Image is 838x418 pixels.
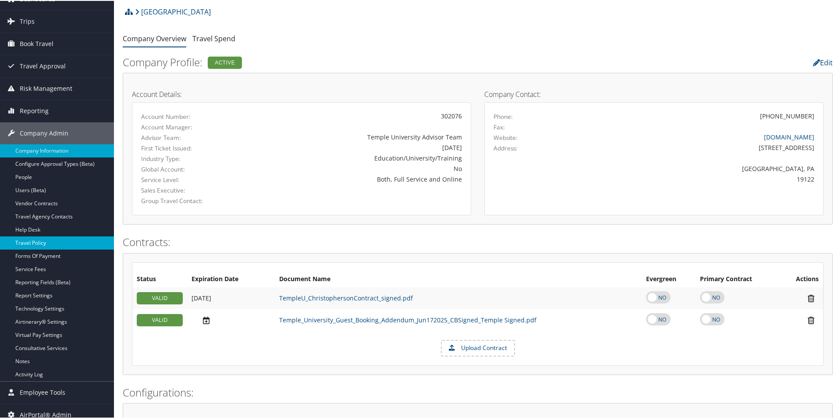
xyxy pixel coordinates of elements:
[494,122,505,131] label: Fax:
[135,2,211,20] a: [GEOGRAPHIC_DATA]
[577,174,815,183] div: 19122
[279,293,413,301] a: TempleU_ChristophersonContract_signed.pdf
[141,111,239,120] label: Account Number:
[494,143,518,152] label: Address:
[141,175,239,183] label: Service Level:
[141,154,239,162] label: Industry Type:
[141,196,239,204] label: Group Travel Contact:
[137,291,183,304] div: VALID
[132,90,471,97] h4: Account Details:
[20,121,68,143] span: Company Admin
[123,234,833,249] h2: Contracts:
[252,132,462,141] div: Temple University Advisor Team
[123,33,186,43] a: Company Overview
[208,56,242,68] div: Active
[494,111,513,120] label: Phone:
[252,163,462,172] div: No
[20,99,49,121] span: Reporting
[20,32,53,54] span: Book Travel
[442,340,514,355] label: Upload Contract
[192,315,270,324] div: Add/Edit Date
[696,271,780,286] th: Primary Contract
[20,10,35,32] span: Trips
[141,132,239,141] label: Advisor Team:
[123,384,833,399] h2: Configurations:
[123,54,592,69] h2: Company Profile:
[275,271,642,286] th: Document Name
[803,315,819,324] i: Remove Contract
[803,293,819,302] i: Remove Contract
[192,293,211,301] span: [DATE]
[187,271,275,286] th: Expiration Date
[780,271,823,286] th: Actions
[20,54,66,76] span: Travel Approval
[764,132,814,140] a: [DOMAIN_NAME]
[252,111,462,120] div: 302076
[279,315,536,323] a: Temple_University_Guest_Booking_Addendum_Jun172025_CBSigned_Temple Signed.pdf
[484,90,824,97] h4: Company Contact:
[494,132,518,141] label: Website:
[252,153,462,162] div: Education/University/Training
[813,57,833,67] a: Edit
[642,271,696,286] th: Evergreen
[192,33,235,43] a: Travel Spend
[137,313,183,325] div: VALID
[141,185,239,194] label: Sales Executive:
[577,142,815,151] div: [STREET_ADDRESS]
[760,111,814,120] div: [PHONE_NUMBER]
[20,77,72,99] span: Risk Management
[577,163,815,172] div: [GEOGRAPHIC_DATA], PA
[141,122,239,131] label: Account Manager:
[132,271,187,286] th: Status
[192,293,270,301] div: Add/Edit Date
[141,164,239,173] label: Global Account:
[20,381,65,403] span: Employee Tools
[252,174,462,183] div: Both, Full Service and Online
[141,143,239,152] label: First Ticket Issued:
[252,142,462,151] div: [DATE]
